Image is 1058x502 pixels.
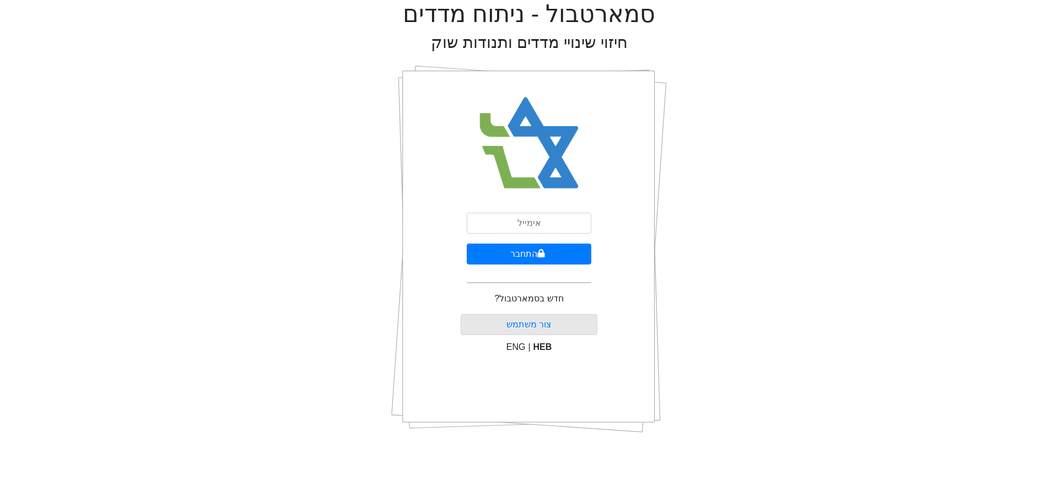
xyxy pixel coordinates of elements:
[506,320,552,329] a: צור משתמש
[469,83,589,204] img: Smart Bull
[467,244,591,265] button: התחבר
[533,342,552,352] span: HEB
[528,342,530,352] span: |
[461,314,598,335] button: צור משתמש
[506,342,526,352] span: ENG
[467,213,591,234] input: אימייל
[494,292,563,305] p: חדש בסמארטבול?
[431,33,628,52] h2: חיזוי שינויי מדדים ותנודות שוק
